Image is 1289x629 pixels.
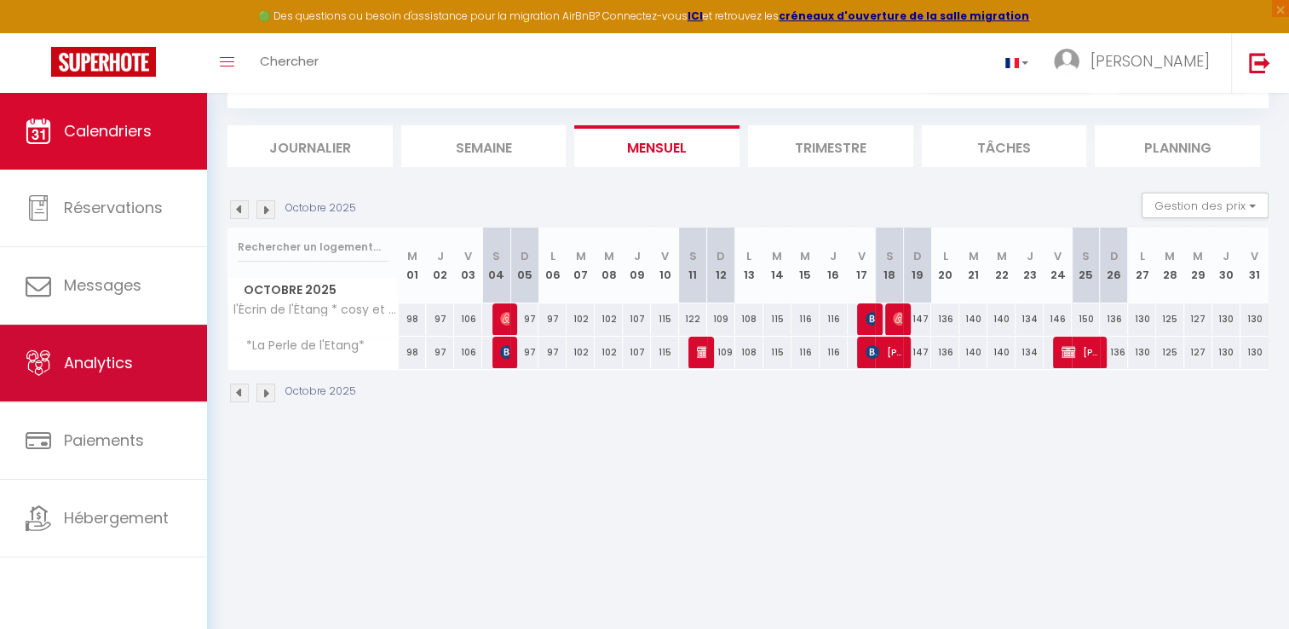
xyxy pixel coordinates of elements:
[1100,228,1128,303] th: 26
[1090,50,1210,72] span: [PERSON_NAME]
[866,303,875,335] span: [PERSON_NAME]
[538,228,567,303] th: 06
[1223,248,1229,264] abbr: J
[1072,228,1100,303] th: 25
[1156,228,1184,303] th: 28
[426,303,454,335] div: 97
[1212,303,1240,335] div: 130
[679,303,707,335] div: 122
[735,303,763,335] div: 108
[1100,337,1128,368] div: 136
[1156,337,1184,368] div: 125
[987,303,1016,335] div: 140
[550,248,555,264] abbr: L
[285,384,356,400] p: Octobre 2025
[763,303,791,335] div: 115
[1072,303,1100,335] div: 150
[857,248,865,264] abbr: V
[482,228,510,303] th: 04
[689,248,697,264] abbr: S
[913,248,922,264] abbr: D
[1193,248,1203,264] abbr: M
[1251,248,1258,264] abbr: V
[820,337,848,368] div: 116
[1128,228,1156,303] th: 27
[407,248,417,264] abbr: M
[800,248,810,264] abbr: M
[464,248,472,264] abbr: V
[820,303,848,335] div: 116
[1109,248,1118,264] abbr: D
[1128,303,1156,335] div: 130
[1062,336,1099,368] span: [PERSON_NAME]
[791,337,820,368] div: 116
[500,303,509,335] span: [PERSON_NAME]
[1095,125,1260,167] li: Planning
[510,337,538,368] div: 97
[64,352,133,373] span: Analytics
[651,228,679,303] th: 10
[931,228,959,303] th: 20
[1054,248,1062,264] abbr: V
[1142,193,1269,218] button: Gestion des prix
[1100,303,1128,335] div: 136
[893,303,902,335] span: [PERSON_NAME] Nazzi-[PERSON_NAME]
[623,303,651,335] div: 107
[1139,248,1144,264] abbr: L
[735,337,763,368] div: 108
[959,337,987,368] div: 140
[763,228,791,303] th: 14
[401,125,567,167] li: Semaine
[651,303,679,335] div: 115
[247,33,331,93] a: Chercher
[688,9,703,23] a: ICI
[399,337,427,368] div: 98
[426,337,454,368] div: 97
[1016,228,1044,303] th: 23
[1184,228,1212,303] th: 29
[969,248,979,264] abbr: M
[707,337,735,368] div: 109
[1165,248,1175,264] abbr: M
[1016,337,1044,368] div: 134
[1044,228,1072,303] th: 24
[64,120,152,141] span: Calendriers
[746,248,751,264] abbr: L
[1184,337,1212,368] div: 127
[922,125,1087,167] li: Tâches
[875,228,903,303] th: 18
[510,228,538,303] th: 05
[931,337,959,368] div: 136
[64,274,141,296] span: Messages
[772,248,782,264] abbr: M
[574,125,739,167] li: Mensuel
[997,248,1007,264] abbr: M
[227,125,393,167] li: Journalier
[1027,248,1033,264] abbr: J
[779,9,1029,23] strong: créneaux d'ouverture de la salle migration
[1184,303,1212,335] div: 127
[959,303,987,335] div: 140
[595,303,623,335] div: 102
[567,228,595,303] th: 07
[903,228,931,303] th: 19
[1212,337,1240,368] div: 130
[51,47,156,77] img: Super Booking
[64,430,144,451] span: Paiements
[399,303,427,335] div: 98
[1128,337,1156,368] div: 130
[679,228,707,303] th: 11
[1016,303,1044,335] div: 134
[1240,337,1269,368] div: 130
[820,228,848,303] th: 16
[748,125,913,167] li: Trimestre
[228,278,398,303] span: Octobre 2025
[633,248,640,264] abbr: J
[500,336,509,368] span: [PERSON_NAME]
[595,337,623,368] div: 102
[510,303,538,335] div: 97
[567,337,595,368] div: 102
[943,248,948,264] abbr: L
[987,228,1016,303] th: 22
[1044,303,1072,335] div: 146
